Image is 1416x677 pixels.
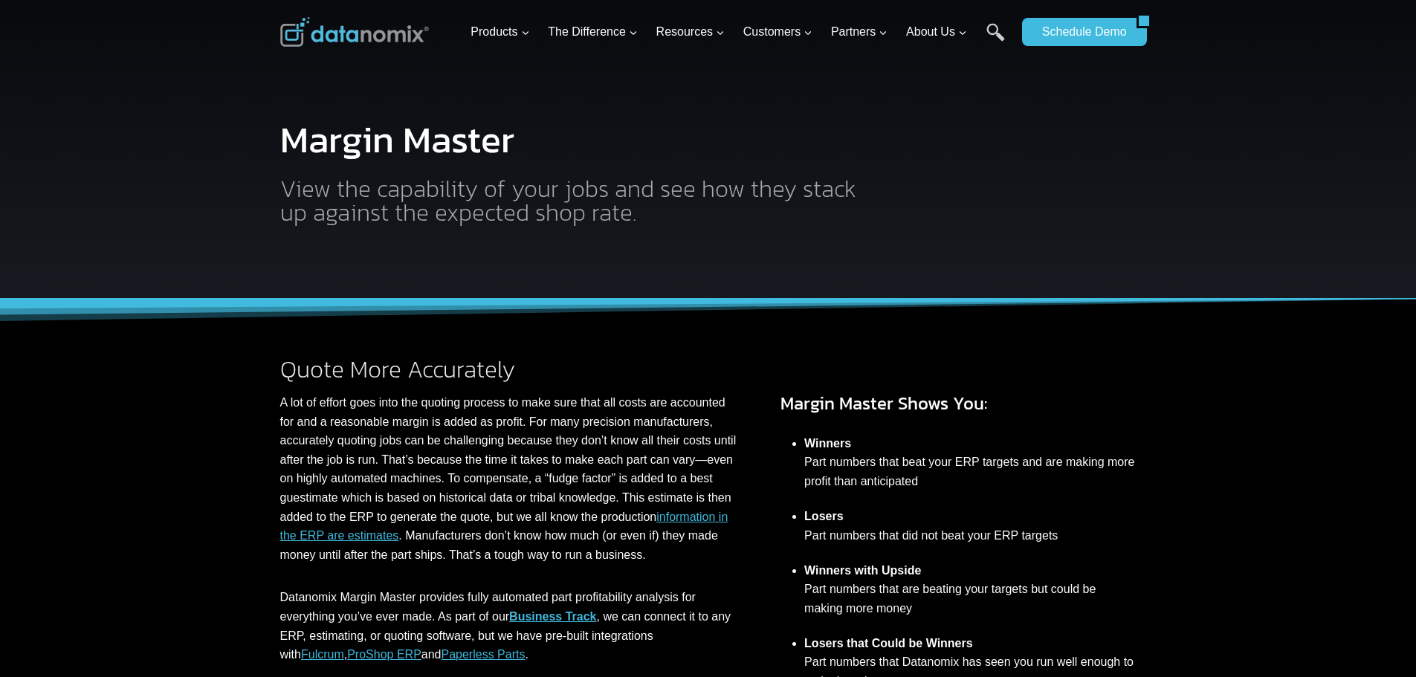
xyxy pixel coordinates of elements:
h3: Margin Master Shows You: [780,390,1136,417]
p: Datanomix Margin Master provides fully automated part profitability analysis for everything you’v... [280,588,740,664]
strong: Losers that Could be Winners [804,637,973,650]
img: Datanomix [280,17,429,47]
li: Part numbers that beat your ERP targets and are making more profit than anticipated [804,426,1136,499]
a: ProShop ERP [347,648,421,661]
span: The Difference [548,22,638,42]
a: Paperless Parts [442,648,526,661]
span: Resources [656,22,725,42]
strong: Losers [804,510,843,522]
p: A lot of effort goes into the quoting process to make sure that all costs are accounted for and a... [280,393,740,564]
li: Part numbers that did not beat your ERP targets [804,499,1136,553]
h1: Margin Master [280,121,867,158]
nav: Primary Navigation [465,8,1015,56]
span: About Us [906,22,967,42]
strong: Winners with Upside [804,564,921,577]
span: Products [471,22,529,42]
h2: Quote More Accurately [280,357,740,381]
li: Part numbers that are beating your targets but could be making more money [804,553,1136,626]
a: Business Track [509,610,596,623]
a: Fulcrum [301,648,344,661]
span: Partners [831,22,888,42]
strong: Winners [804,437,851,450]
a: Search [986,23,1005,56]
span: Customers [743,22,812,42]
a: Schedule Demo [1022,18,1137,46]
h2: View the capability of your jobs and see how they stack up against the expected shop rate. [280,177,867,224]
